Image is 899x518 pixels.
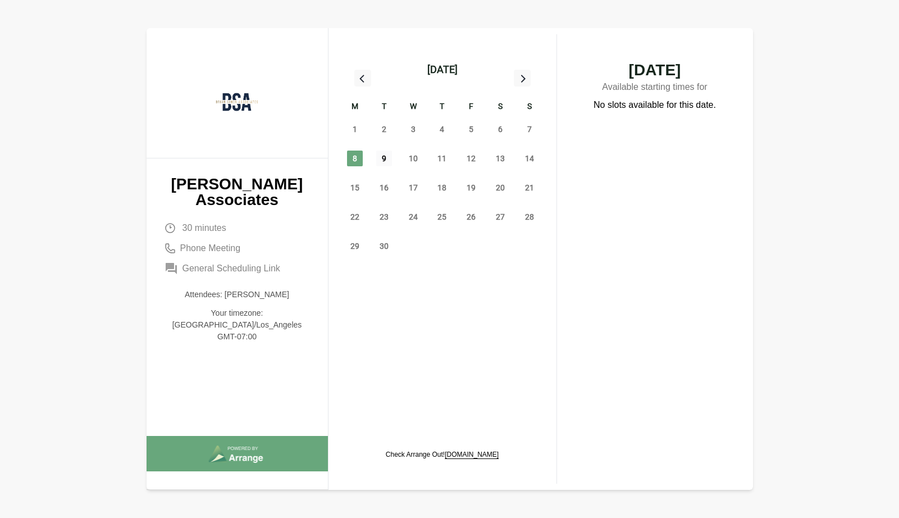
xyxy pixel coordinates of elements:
[428,100,457,115] div: T
[347,121,363,137] span: Monday 1 September 2025
[376,121,392,137] span: Tuesday 2 September 2025
[486,100,515,115] div: S
[492,209,508,225] span: Saturday 27 September 2025
[347,180,363,196] span: Monday 15 September 2025
[579,62,731,78] span: [DATE]
[376,151,392,166] span: Tuesday 9 September 2025
[522,151,537,166] span: Sunday 14 September 2025
[347,209,363,225] span: Monday 22 September 2025
[376,238,392,254] span: Tuesday 30 September 2025
[369,100,399,115] div: T
[492,151,508,166] span: Saturday 13 September 2025
[492,121,508,137] span: Saturday 6 September 2025
[445,451,499,458] a: [DOMAIN_NAME]
[463,209,479,225] span: Friday 26 September 2025
[522,209,537,225] span: Sunday 28 September 2025
[457,100,486,115] div: F
[434,151,450,166] span: Thursday 11 September 2025
[182,221,226,235] span: 30 minutes
[515,100,544,115] div: S
[165,289,310,301] p: Attendees: [PERSON_NAME]
[463,121,479,137] span: Friday 5 September 2025
[165,176,310,208] p: [PERSON_NAME] Associates
[376,180,392,196] span: Tuesday 16 September 2025
[594,98,716,112] p: No slots available for this date.
[399,100,428,115] div: W
[522,180,537,196] span: Sunday 21 September 2025
[341,100,370,115] div: M
[386,450,499,459] p: Check Arrange Out!
[165,307,310,343] p: Your timezone: [GEOGRAPHIC_DATA]/Los_Angeles GMT-07:00
[376,209,392,225] span: Tuesday 23 September 2025
[434,121,450,137] span: Thursday 4 September 2025
[182,262,280,275] span: General Scheduling Link
[579,78,731,98] p: Available starting times for
[405,121,421,137] span: Wednesday 3 September 2025
[347,151,363,166] span: Monday 8 September 2025
[405,180,421,196] span: Wednesday 17 September 2025
[405,151,421,166] span: Wednesday 10 September 2025
[405,209,421,225] span: Wednesday 24 September 2025
[434,209,450,225] span: Thursday 25 September 2025
[463,151,479,166] span: Friday 12 September 2025
[434,180,450,196] span: Thursday 18 September 2025
[522,121,537,137] span: Sunday 7 September 2025
[427,62,458,78] div: [DATE]
[492,180,508,196] span: Saturday 20 September 2025
[180,242,241,255] span: Phone Meeting
[463,180,479,196] span: Friday 19 September 2025
[347,238,363,254] span: Monday 29 September 2025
